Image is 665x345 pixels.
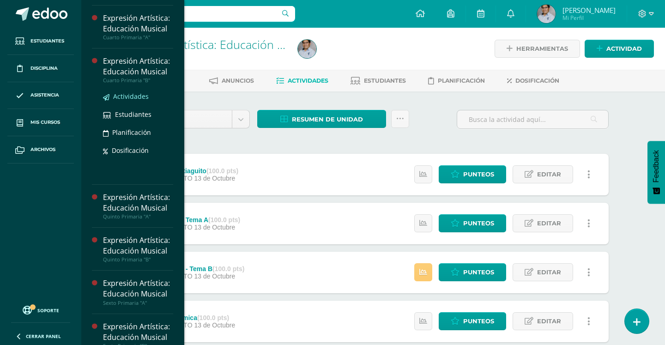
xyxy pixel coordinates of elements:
[149,265,244,272] div: Santiaguito - Tema B
[208,216,240,224] strong: (100.0 pts)
[537,166,561,183] span: Editar
[537,5,556,23] img: edf14e01bdf5edef23c3d5be4ca601bb.png
[30,37,64,45] span: Estudiantes
[103,321,173,343] div: Expresión Artística: Educación Musical
[115,110,151,119] span: Estudiantes
[103,109,173,120] a: Estudiantes
[103,13,173,41] a: Expresión Artística: Educación MusicalCuarto Primaria "A"
[652,150,660,182] span: Feedback
[209,73,254,88] a: Anuncios
[206,167,238,175] strong: (100.0 pts)
[212,265,244,272] strong: (100.0 pts)
[364,77,406,84] span: Estudiantes
[138,110,249,128] a: Unidad 4
[103,278,173,306] a: Expresión Artística: Educación MusicalSexto Primaria "A"
[103,13,173,34] div: Expresión Artística: Educación Musical
[112,128,151,137] span: Planificación
[351,73,406,88] a: Estudiantes
[537,215,561,232] span: Editar
[288,77,328,84] span: Actividades
[507,73,559,88] a: Dosificación
[149,314,235,321] div: Lectura Rítmica
[439,165,506,183] a: Punteos
[438,77,485,84] span: Planificación
[103,192,173,220] a: Expresión Artística: Educación MusicalQuinto Primaria "A"
[103,34,173,41] div: Cuarto Primaria "A"
[197,314,229,321] strong: (100.0 pts)
[30,119,60,126] span: Mis cursos
[585,40,654,58] a: Actividad
[515,77,559,84] span: Dosificación
[103,56,173,77] div: Expresión Artística: Educación Musical
[463,166,494,183] span: Punteos
[103,77,173,84] div: Cuarto Primaria "B"
[194,175,235,182] span: 13 de Octubre
[103,145,173,156] a: Dosificación
[103,256,173,263] div: Quinto Primaria "B"
[149,216,240,224] div: Santiaguito Tema A
[194,224,235,231] span: 13 de Octubre
[194,272,235,280] span: 13 de Octubre
[463,264,494,281] span: Punteos
[194,321,235,329] span: 13 de Octubre
[647,141,665,204] button: Feedback - Mostrar encuesta
[463,313,494,330] span: Punteos
[103,56,173,84] a: Expresión Artística: Educación MusicalCuarto Primaria "B"
[30,65,58,72] span: Disciplina
[606,40,642,57] span: Actividad
[113,92,149,101] span: Actividades
[439,263,506,281] a: Punteos
[103,235,173,256] div: Expresión Artística: Educación Musical
[103,213,173,220] div: Quinto Primaria "A"
[149,167,238,175] div: Volcán Santiaguito
[7,82,74,109] a: Asistencia
[7,28,74,55] a: Estudiantes
[7,55,74,82] a: Disciplina
[439,312,506,330] a: Punteos
[103,278,173,299] div: Expresión Artística: Educación Musical
[116,51,287,60] div: Cuarto Primaria 'A'
[30,91,59,99] span: Asistencia
[495,40,580,58] a: Herramientas
[11,303,70,316] a: Soporte
[257,110,386,128] a: Resumen de unidad
[26,333,61,339] span: Cerrar panel
[562,6,616,15] span: [PERSON_NAME]
[428,73,485,88] a: Planificación
[116,38,287,51] h1: Expresión Artística: Educación Musical
[103,192,173,213] div: Expresión Artística: Educación Musical
[292,111,363,128] span: Resumen de unidad
[87,6,295,22] input: Busca un usuario...
[276,73,328,88] a: Actividades
[537,264,561,281] span: Editar
[7,136,74,163] a: Archivos
[562,14,616,22] span: Mi Perfil
[103,127,173,138] a: Planificación
[116,36,317,52] a: Expresión Artística: Educación Musical
[145,110,225,128] span: Unidad 4
[37,307,59,314] span: Soporte
[516,40,568,57] span: Herramientas
[463,215,494,232] span: Punteos
[298,40,316,58] img: edf14e01bdf5edef23c3d5be4ca601bb.png
[7,109,74,136] a: Mis cursos
[103,300,173,306] div: Sexto Primaria "A"
[103,235,173,263] a: Expresión Artística: Educación MusicalQuinto Primaria "B"
[112,146,149,155] span: Dosificación
[222,77,254,84] span: Anuncios
[439,214,506,232] a: Punteos
[30,146,55,153] span: Archivos
[103,91,173,102] a: Actividades
[457,110,608,128] input: Busca la actividad aquí...
[537,313,561,330] span: Editar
